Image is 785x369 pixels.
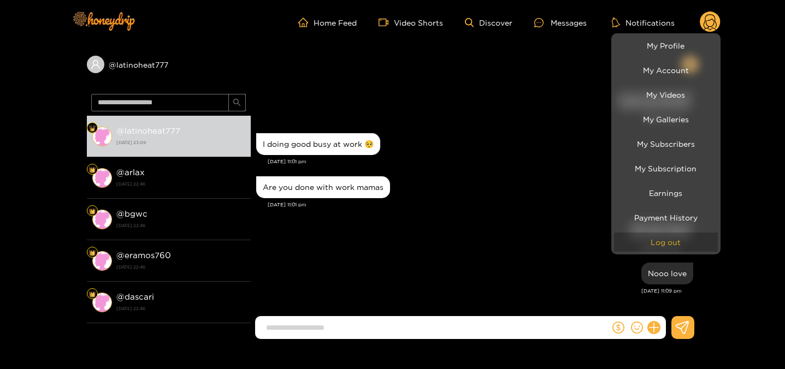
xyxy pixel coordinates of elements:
[614,36,718,55] a: My Profile
[614,85,718,104] a: My Videos
[614,183,718,203] a: Earnings
[614,233,718,252] button: Log out
[614,110,718,129] a: My Galleries
[614,208,718,227] a: Payment History
[614,159,718,178] a: My Subscription
[614,134,718,153] a: My Subscribers
[614,61,718,80] a: My Account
